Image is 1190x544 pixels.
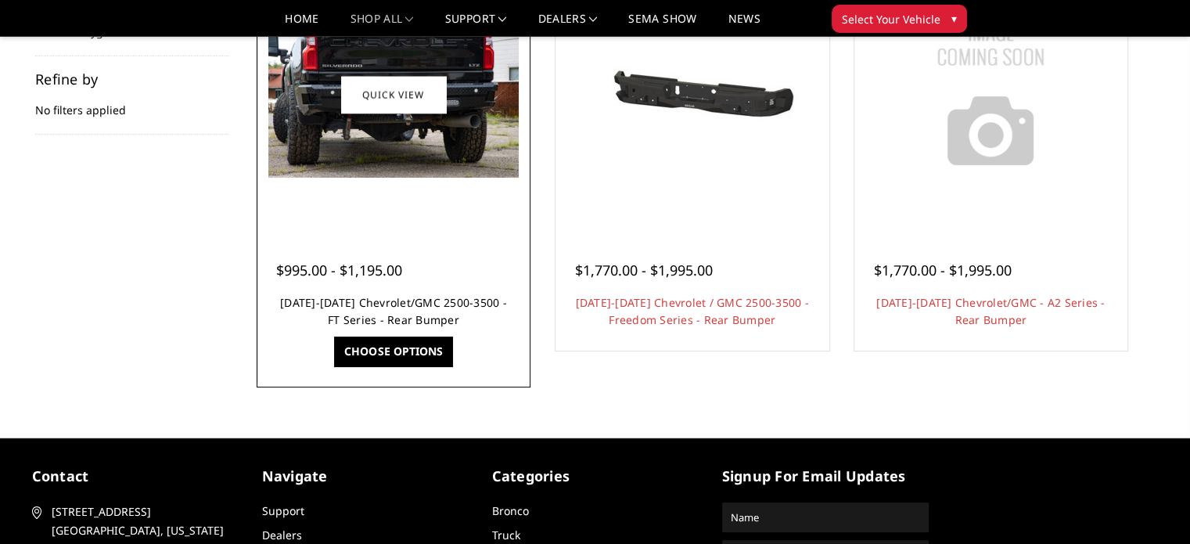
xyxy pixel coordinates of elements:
[351,13,414,36] a: shop all
[951,10,957,27] span: ▾
[285,13,318,36] a: Home
[276,261,402,279] span: $995.00 - $1,195.00
[575,261,713,279] span: $1,770.00 - $1,995.00
[724,505,926,530] input: Name
[492,466,699,487] h5: Categories
[262,466,469,487] h5: Navigate
[341,76,446,113] a: Quick view
[538,13,598,36] a: Dealers
[876,295,1105,327] a: [DATE]-[DATE] Chevrolet/GMC - A2 Series - Rear Bumper
[32,466,239,487] h5: contact
[492,503,529,518] a: Bronco
[722,466,929,487] h5: signup for email updates
[445,13,507,36] a: Support
[35,72,229,86] h5: Refine by
[262,528,302,542] a: Dealers
[1112,469,1190,544] iframe: Chat Widget
[268,11,519,178] img: 2020-2026 Chevrolet/GMC 2500-3500 - FT Series - Rear Bumper
[874,261,1012,279] span: $1,770.00 - $1,995.00
[280,295,507,327] a: [DATE]-[DATE] Chevrolet/GMC 2500-3500 - FT Series - Rear Bumper
[832,5,967,33] button: Select Your Vehicle
[334,337,452,366] a: Choose Options
[628,13,696,36] a: SEMA Show
[492,528,520,542] a: Truck
[842,11,940,27] span: Select Your Vehicle
[576,295,809,327] a: [DATE]-[DATE] Chevrolet / GMC 2500-3500 - Freedom Series - Rear Bumper
[262,503,304,518] a: Support
[35,72,229,135] div: No filters applied
[728,13,760,36] a: News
